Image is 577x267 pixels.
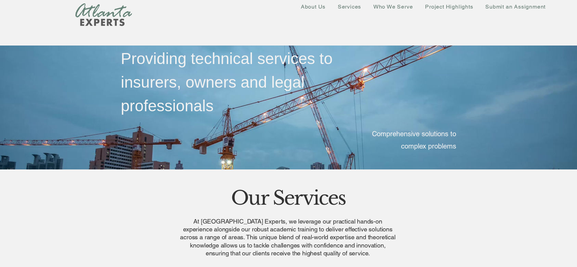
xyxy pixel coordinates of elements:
span: Comprehensive solutions to complex problems [372,130,456,150]
span: Who We Serve [373,3,413,10]
span: Project Highlights [425,3,473,10]
span: Submit an Assignment [485,3,546,10]
span: At [GEOGRAPHIC_DATA] Experts, we leverage our practical hands-on experience alongside our robust ... [180,218,395,257]
span: Providing technical services to insurers, owners and legal professionals [121,50,333,115]
span: Our Services [231,186,345,210]
img: New Logo Transparent Background_edited.png [75,3,132,26]
span: Services [338,3,361,10]
span: About Us [301,3,325,10]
